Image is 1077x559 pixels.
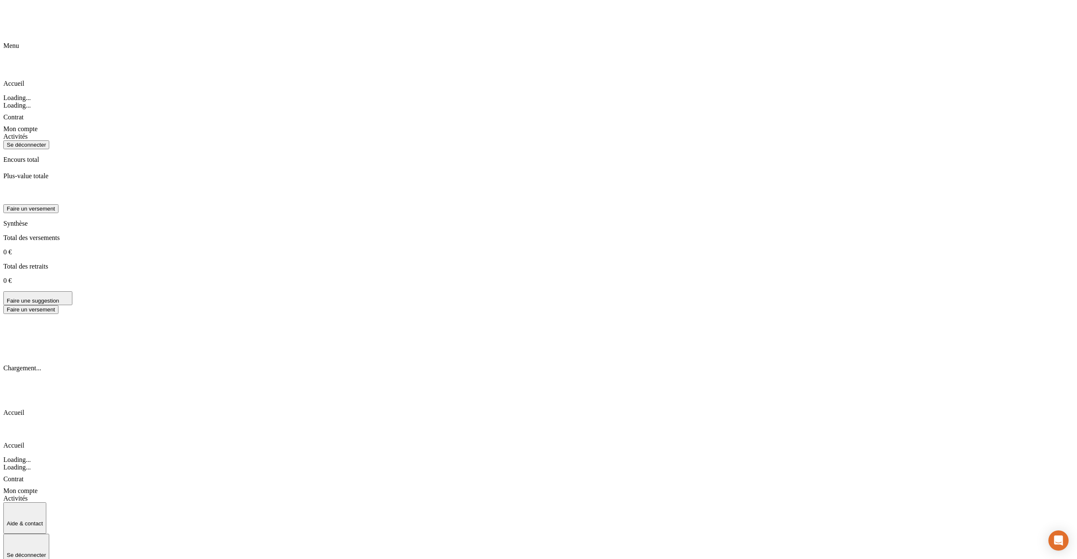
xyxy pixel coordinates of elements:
span: Faire une suggestion [7,298,59,304]
button: Faire un versement [3,305,58,314]
span: Loading... [3,456,31,463]
button: Faire une suggestion [3,291,72,305]
p: Total des versements [3,234,1074,242]
div: Faire un versement [7,306,55,313]
p: Accueil [3,80,1074,87]
p: Chargement... [3,364,1074,372]
div: Open Intercom Messenger [1048,530,1069,551]
div: Accueil [3,390,1074,417]
p: Se déconnecter [7,552,46,558]
span: Loading... [3,94,31,101]
button: Se déconnecter [3,140,49,149]
button: Aide & contact [3,502,46,534]
span: Activités [3,495,28,502]
span: Mon compte [3,487,37,494]
div: Faire un versement [7,206,55,212]
span: Contrat [3,475,24,483]
span: Contrat [3,113,24,121]
p: Encours total [3,156,1074,163]
a: Faire une suggestion [3,297,72,304]
button: Faire un versement [3,204,58,213]
p: 0 € [3,277,1074,285]
p: Plus-value totale [3,172,1074,180]
p: 0 € [3,248,1074,256]
span: Loading... [3,464,31,471]
p: Total des retraits [3,263,1074,270]
p: Aide & contact [7,520,43,527]
p: Accueil [3,409,1074,417]
span: Menu [3,42,19,49]
div: Accueil [3,423,1074,449]
div: Accueil [3,61,1074,87]
span: Loading... [3,102,31,109]
div: Se déconnecter [7,142,46,148]
span: Activités [3,133,28,140]
p: Synthèse [3,220,1074,227]
p: Accueil [3,442,1074,449]
span: Mon compte [3,125,37,132]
